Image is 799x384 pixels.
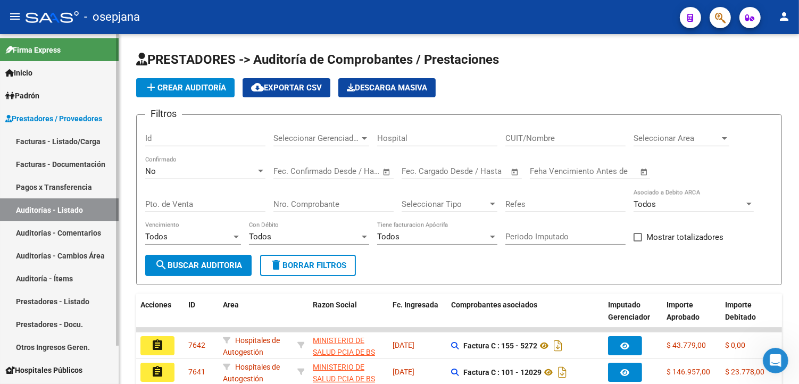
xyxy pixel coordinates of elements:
span: Seleccionar Gerenciador [273,133,360,143]
span: [DATE] [393,341,414,349]
button: Exportar CSV [243,78,330,97]
span: PRESTADORES -> Auditoría de Comprobantes / Prestaciones [136,52,499,67]
strong: Factura C : 155 - 5272 [463,341,537,350]
i: Descargar documento [551,337,565,354]
datatable-header-cell: Comprobantes asociados [447,294,604,340]
span: Todos [145,232,168,241]
span: Prestadores / Proveedores [5,113,102,124]
input: Fecha fin [454,166,506,176]
button: Open calendar [381,166,393,178]
span: Mostrar totalizadores [646,231,723,244]
span: [DATE] [393,368,414,376]
span: Todos [634,199,656,209]
input: Fecha inicio [402,166,445,176]
span: Importe Aprobado [667,300,700,321]
mat-icon: delete [270,258,282,271]
button: Descarga Masiva [338,78,436,97]
span: - osepjana [84,5,140,29]
span: Buscar Auditoria [155,261,242,270]
span: Inicio [5,67,32,79]
button: Crear Auditoría [136,78,235,97]
datatable-header-cell: ID [184,294,219,340]
mat-icon: assignment [151,339,164,352]
span: No [145,166,156,176]
datatable-header-cell: Importe Debitado [721,294,779,340]
div: - 30626983398 [313,361,384,383]
span: Descarga Masiva [347,83,427,93]
span: Todos [377,232,399,241]
datatable-header-cell: Importe Aprobado [662,294,721,340]
span: Seleccionar Tipo [402,199,488,209]
mat-icon: person [778,10,790,23]
span: Padrón [5,90,39,102]
span: Crear Auditoría [145,83,226,93]
iframe: Intercom live chat [763,348,788,373]
span: Exportar CSV [251,83,322,93]
input: Fecha inicio [273,166,317,176]
mat-icon: add [145,81,157,94]
mat-icon: cloud_download [251,81,264,94]
input: Fecha fin [326,166,378,176]
span: Acciones [140,300,171,309]
i: Descargar documento [555,364,569,381]
div: - 30626983398 [313,335,384,357]
h3: Filtros [145,106,182,121]
span: $ 43.779,00 [667,341,706,349]
span: ID [188,300,195,309]
button: Open calendar [509,166,521,178]
span: Firma Express [5,44,61,56]
strong: Factura C : 101 - 12029 [463,368,542,377]
app-download-masive: Descarga masiva de comprobantes (adjuntos) [338,78,436,97]
mat-icon: search [155,258,168,271]
button: Open calendar [638,166,651,178]
button: Buscar Auditoria [145,255,252,276]
datatable-header-cell: Imputado Gerenciador [604,294,662,340]
span: $ 0,00 [725,341,745,349]
datatable-header-cell: Area [219,294,293,340]
datatable-header-cell: Razon Social [309,294,388,340]
span: Borrar Filtros [270,261,346,270]
span: Todos [249,232,271,241]
mat-icon: menu [9,10,21,23]
span: Imputado Gerenciador [608,300,650,321]
span: Seleccionar Area [634,133,720,143]
datatable-header-cell: Acciones [136,294,184,340]
button: Borrar Filtros [260,255,356,276]
span: $ 146.957,00 [667,368,710,376]
span: 7641 [188,368,205,376]
span: 7642 [188,341,205,349]
datatable-header-cell: Fc. Ingresada [388,294,447,340]
span: Hospitales Públicos [5,364,82,376]
span: Comprobantes asociados [451,300,537,309]
span: Importe Debitado [725,300,756,321]
span: MINISTERIO DE SALUD PCIA DE BS AS [313,336,375,369]
mat-icon: assignment [151,365,164,378]
span: Fc. Ingresada [393,300,438,309]
span: Hospitales de Autogestión [223,336,280,357]
span: Area [223,300,239,309]
span: Hospitales de Autogestión [223,363,280,383]
span: $ 23.778,00 [725,368,764,376]
span: Razon Social [313,300,357,309]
